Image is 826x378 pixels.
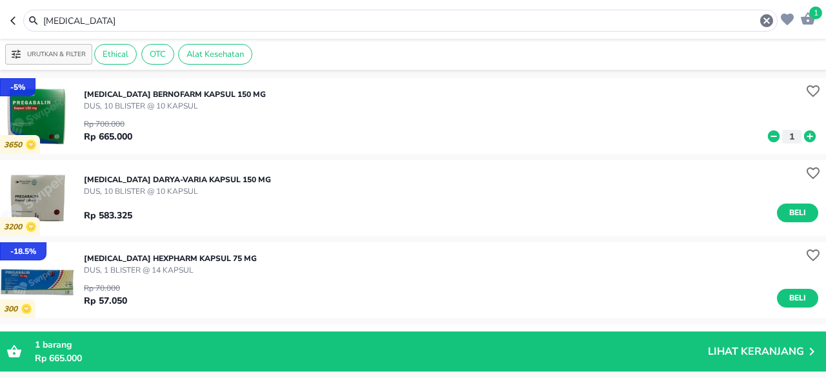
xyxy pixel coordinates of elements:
[786,130,798,143] p: 1
[84,253,257,264] p: [MEDICAL_DATA] Hexpharm KAPSUL 75 MG
[84,264,257,276] p: DUS, 1 BLISTER @ 14 KAPSUL
[787,206,809,220] span: Beli
[4,140,26,150] p: 3650
[35,352,82,364] span: Rp 665.000
[84,118,132,130] p: Rp 700.000
[84,100,266,112] p: DUS, 10 BLISTER @ 10 KAPSUL
[35,339,40,351] span: 1
[142,48,174,60] span: OTC
[10,246,36,257] p: - 18.5 %
[782,130,801,143] button: 1
[809,6,822,19] span: 1
[777,204,818,222] button: Beli
[84,130,132,143] p: Rp 665.000
[179,48,252,60] span: Alat Kesehatan
[94,44,137,65] div: Ethical
[84,89,266,100] p: [MEDICAL_DATA] Bernofarm KAPSUL 150 MG
[27,50,86,59] p: Urutkan & Filter
[797,8,816,28] button: 1
[84,282,127,294] p: Rp 70.000
[178,44,252,65] div: Alat Kesehatan
[84,331,208,342] p: LABALIN 75 Lapi KAPSUL 75 MG
[84,185,271,197] p: DUS, 10 BLISTER @ 10 KAPSUL
[95,48,136,60] span: Ethical
[35,338,708,352] p: barang
[4,222,26,232] p: 3200
[42,14,759,28] input: Cari 4000+ produk di sini
[5,44,92,65] button: Urutkan & Filter
[84,174,271,185] p: [MEDICAL_DATA] Darya-Varia KAPSUL 150 MG
[84,209,132,222] p: Rp 583.325
[4,304,21,314] p: 300
[84,294,127,308] p: Rp 57.050
[10,81,25,93] p: - 5 %
[777,289,818,308] button: Beli
[141,44,174,65] div: OTC
[787,291,809,305] span: Beli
